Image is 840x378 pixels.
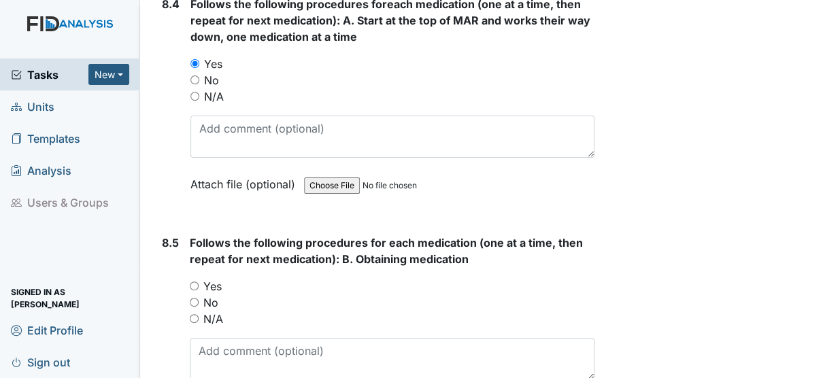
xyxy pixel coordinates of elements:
[190,92,199,101] input: N/A
[88,64,129,85] button: New
[162,235,179,251] label: 8.5
[11,288,129,309] span: Signed in as [PERSON_NAME]
[11,320,83,341] span: Edit Profile
[11,96,54,117] span: Units
[190,298,199,307] input: No
[190,75,199,84] input: No
[204,72,219,88] label: No
[203,311,223,327] label: N/A
[190,59,199,68] input: Yes
[11,67,88,83] a: Tasks
[203,278,222,294] label: Yes
[11,160,71,181] span: Analysis
[204,56,222,72] label: Yes
[11,351,70,373] span: Sign out
[203,294,218,311] label: No
[190,281,199,290] input: Yes
[11,128,80,149] span: Templates
[190,169,301,192] label: Attach file (optional)
[204,88,224,105] label: N/A
[190,314,199,323] input: N/A
[190,236,583,266] span: Follows the following procedures for each medication (one at a time, then repeat for next medicat...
